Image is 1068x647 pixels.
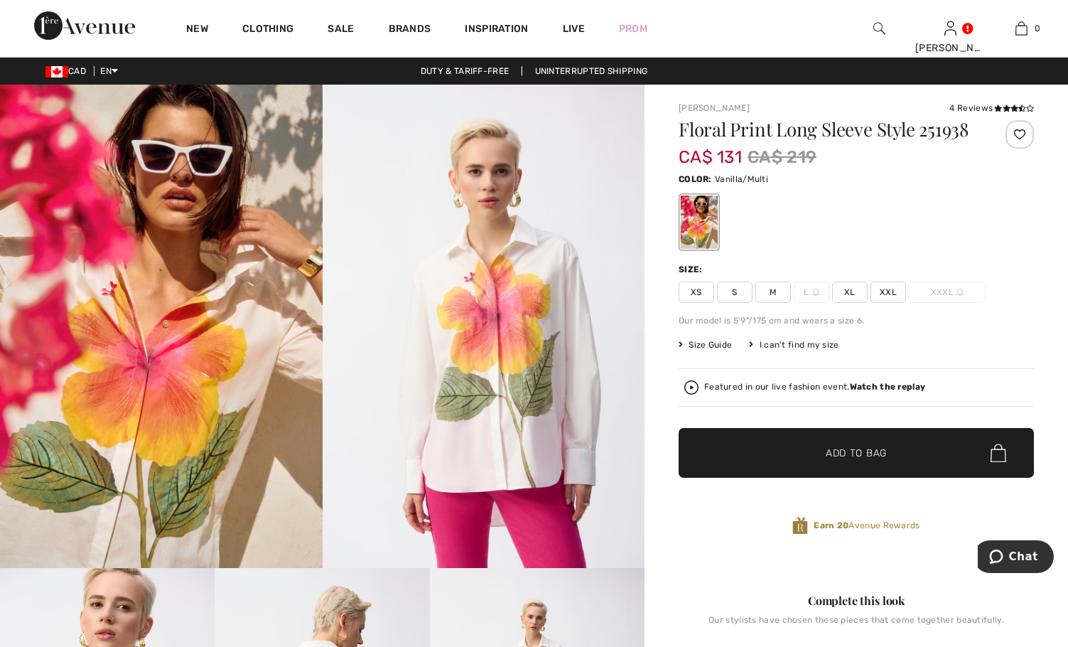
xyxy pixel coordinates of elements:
[749,338,838,351] div: I can't find my size
[679,103,750,113] a: [PERSON_NAME]
[679,338,732,351] span: Size Guide
[870,282,906,303] span: XXL
[186,23,208,38] a: New
[755,282,791,303] span: M
[986,20,1056,37] a: 0
[978,540,1054,576] iframe: Opens a widget where you can chat to one of our agents
[944,20,956,37] img: My Info
[873,20,885,37] img: search the website
[748,144,816,170] span: CA$ 219
[1035,22,1040,35] span: 0
[681,196,718,249] div: Vanilla/Multi
[679,428,1034,478] button: Add to Bag
[679,314,1034,327] div: Our model is 5'9"/175 cm and wears a size 6.
[679,263,706,276] div: Size:
[619,21,647,36] a: Prom
[814,520,848,530] strong: Earn 20
[832,282,868,303] span: XL
[100,66,118,76] span: EN
[826,446,887,461] span: Add to Bag
[465,23,528,38] span: Inspiration
[956,289,964,296] img: ring-m.svg
[814,519,919,532] span: Avenue Rewards
[909,282,986,303] span: XXXL
[679,615,1034,636] div: Our stylists have chosen these pieces that come together beautifully.
[792,516,808,535] img: Avenue Rewards
[679,120,975,139] h1: Floral Print Long Sleeve Style 251938
[794,282,829,303] span: L
[991,444,1006,462] img: Bag.svg
[389,23,431,38] a: Brands
[679,174,712,184] span: Color:
[328,23,354,38] a: Sale
[45,66,92,76] span: CAD
[915,41,985,55] div: [PERSON_NAME]
[45,66,68,77] img: Canadian Dollar
[717,282,753,303] span: S
[949,102,1034,114] div: 4 Reviews
[812,289,819,296] img: ring-m.svg
[323,85,645,568] img: Floral Print Long Sleeve Style 251938. 2
[704,383,925,392] div: Featured in our live fashion event.
[684,380,698,395] img: Watch the replay
[563,21,585,36] a: Live
[679,133,742,167] span: CA$ 131
[242,23,293,38] a: Clothing
[34,11,135,40] img: 1ère Avenue
[679,282,714,303] span: XS
[944,21,956,35] a: Sign In
[850,382,926,392] strong: Watch the replay
[1015,20,1027,37] img: My Bag
[715,174,768,184] span: Vanilla/Multi
[679,592,1034,609] div: Complete this look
